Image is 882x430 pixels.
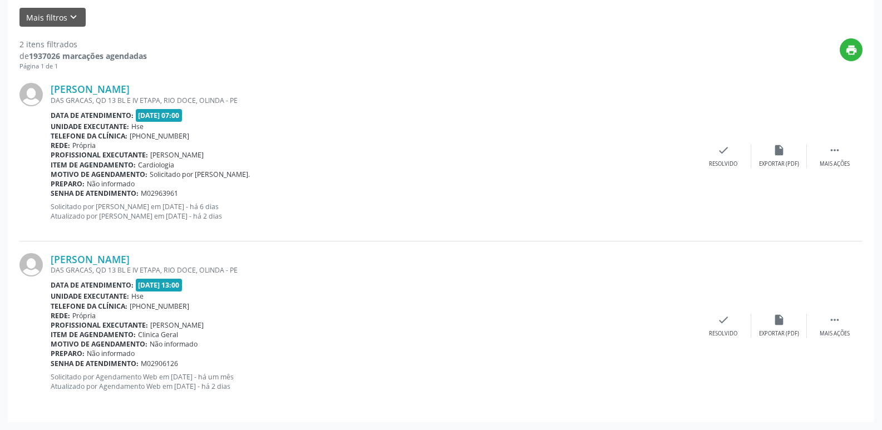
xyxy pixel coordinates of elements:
b: Profissional executante: [51,150,148,160]
div: Mais ações [820,330,850,338]
b: Data de atendimento: [51,111,134,120]
i: check [717,314,730,326]
strong: 1937026 marcações agendadas [29,51,147,61]
b: Telefone da clínica: [51,302,127,311]
img: img [19,83,43,106]
div: Página 1 de 1 [19,62,147,71]
span: Não informado [87,349,135,358]
span: M02963961 [141,189,178,198]
p: Solicitado por Agendamento Web em [DATE] - há um mês Atualizado por Agendamento Web em [DATE] - h... [51,372,696,391]
div: Mais ações [820,160,850,168]
span: [PHONE_NUMBER] [130,131,189,141]
b: Preparo: [51,179,85,189]
img: img [19,253,43,276]
span: Clinica Geral [138,330,178,339]
div: DAS GRACAS, QD 13 BL E IV ETAPA, RIO DOCE, OLINDA - PE [51,265,696,275]
b: Motivo de agendamento: [51,170,147,179]
i: check [717,144,730,156]
b: Unidade executante: [51,122,129,131]
i:  [829,314,841,326]
a: [PERSON_NAME] [51,253,130,265]
b: Preparo: [51,349,85,358]
b: Senha de atendimento: [51,359,139,368]
div: Resolvido [709,330,737,338]
div: 2 itens filtrados [19,38,147,50]
span: Própria [72,311,96,320]
i:  [829,144,841,156]
div: Resolvido [709,160,737,168]
div: de [19,50,147,62]
span: Hse [131,291,144,301]
i: insert_drive_file [773,314,785,326]
div: DAS GRACAS, QD 13 BL E IV ETAPA, RIO DOCE, OLINDA - PE [51,96,696,105]
b: Item de agendamento: [51,330,136,339]
i: print [845,44,858,56]
span: [DATE] 07:00 [136,109,183,122]
span: Solicitado por [PERSON_NAME]. [150,170,250,179]
div: Exportar (PDF) [759,330,799,338]
span: [PERSON_NAME] [150,320,204,330]
span: [PERSON_NAME] [150,150,204,160]
b: Rede: [51,311,70,320]
b: Telefone da clínica: [51,131,127,141]
span: Hse [131,122,144,131]
i: insert_drive_file [773,144,785,156]
b: Motivo de agendamento: [51,339,147,349]
b: Profissional executante: [51,320,148,330]
div: Exportar (PDF) [759,160,799,168]
span: Não informado [87,179,135,189]
b: Data de atendimento: [51,280,134,290]
b: Rede: [51,141,70,150]
i: keyboard_arrow_down [67,11,80,23]
span: Não informado [150,339,198,349]
p: Solicitado por [PERSON_NAME] em [DATE] - há 6 dias Atualizado por [PERSON_NAME] em [DATE] - há 2 ... [51,202,696,221]
span: Cardiologia [138,160,174,170]
span: [DATE] 13:00 [136,279,183,291]
span: Própria [72,141,96,150]
b: Unidade executante: [51,291,129,301]
b: Senha de atendimento: [51,189,139,198]
span: [PHONE_NUMBER] [130,302,189,311]
button: Mais filtroskeyboard_arrow_down [19,8,86,27]
span: M02906126 [141,359,178,368]
b: Item de agendamento: [51,160,136,170]
button: print [840,38,863,61]
a: [PERSON_NAME] [51,83,130,95]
